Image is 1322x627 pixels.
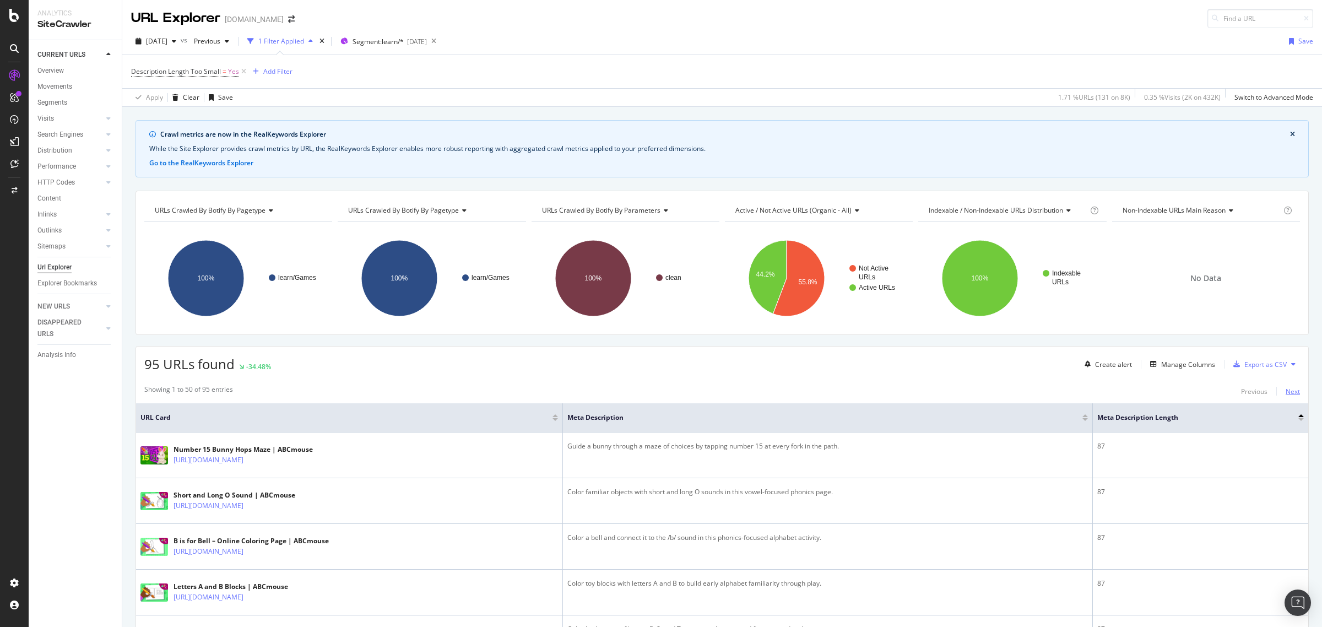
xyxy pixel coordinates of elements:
[174,490,295,500] div: Short and Long O Sound | ABCmouse
[1241,387,1267,396] div: Previous
[1229,355,1287,373] button: Export as CSV
[1144,93,1221,102] div: 0.35 % Visits ( 2K on 432K )
[472,274,510,282] text: learn/Games
[146,93,163,102] div: Apply
[1123,206,1226,215] span: Non-Indexable URLs Main Reason
[532,230,719,326] svg: A chart.
[243,33,317,50] button: 1 Filter Applied
[140,492,168,510] img: main image
[218,93,233,102] div: Save
[37,177,103,188] a: HTTP Codes
[144,230,332,326] div: A chart.
[37,241,103,252] a: Sitemaps
[37,9,113,18] div: Analytics
[1052,269,1081,277] text: Indexable
[174,582,291,592] div: Letters A and B Blocks | ABCmouse
[146,36,167,46] span: 2025 Oct. 5th
[798,278,817,286] text: 55.8%
[223,67,226,76] span: =
[155,206,266,215] span: URLs Crawled By Botify By pagetype
[258,36,304,46] div: 1 Filter Applied
[131,89,163,106] button: Apply
[140,538,168,556] img: main image
[1052,278,1069,286] text: URLs
[348,206,459,215] span: URLs Crawled By Botify By pagetype
[37,317,103,340] a: DISAPPEARED URLS
[37,65,114,77] a: Overview
[37,18,113,31] div: SiteCrawler
[37,145,72,156] div: Distribution
[725,230,913,326] svg: A chart.
[1097,413,1282,423] span: Meta Description Length
[37,241,66,252] div: Sitemaps
[1286,385,1300,398] button: Next
[37,177,75,188] div: HTTP Codes
[189,36,220,46] span: Previous
[37,49,103,61] a: CURRENT URLS
[37,209,57,220] div: Inlinks
[353,37,404,46] span: Segment: learn/*
[1190,273,1221,284] span: No Data
[144,355,235,373] span: 95 URLs found
[37,301,103,312] a: NEW URLS
[407,37,427,46] div: [DATE]
[174,500,243,511] a: [URL][DOMAIN_NAME]
[140,583,168,602] img: main image
[37,161,76,172] div: Performance
[1241,385,1267,398] button: Previous
[540,202,709,219] h4: URLs Crawled By Botify By parameters
[567,441,1088,451] div: Guide a bunny through a maze of choices by tapping number 15 at every fork in the path.
[567,487,1088,497] div: Color familiar objects with short and long O sounds in this vowel-focused phonics page.
[37,349,114,361] a: Analysis Info
[263,67,292,76] div: Add Filter
[183,93,199,102] div: Clear
[37,317,93,340] div: DISAPPEARED URLS
[37,193,114,204] a: Content
[37,193,61,204] div: Content
[733,202,903,219] h4: Active / Not Active URLs
[1285,33,1313,50] button: Save
[37,49,85,61] div: CURRENT URLS
[153,202,322,219] h4: URLs Crawled By Botify By pagetype
[37,129,103,140] a: Search Engines
[37,113,54,125] div: Visits
[37,225,103,236] a: Outlinks
[918,230,1106,326] svg: A chart.
[391,274,408,282] text: 100%
[37,278,97,289] div: Explorer Bookmarks
[1120,202,1281,219] h4: Non-Indexable URLs Main Reason
[160,129,1290,139] div: Crawl metrics are now in the RealKeywords Explorer
[278,274,316,282] text: learn/Games
[1161,360,1215,369] div: Manage Columns
[37,81,114,93] a: Movements
[338,230,525,326] svg: A chart.
[1058,93,1130,102] div: 1.71 % URLs ( 131 on 8K )
[168,89,199,106] button: Clear
[131,9,220,28] div: URL Explorer
[288,15,295,23] div: arrow-right-arrow-left
[1298,36,1313,46] div: Save
[1146,358,1215,371] button: Manage Columns
[1097,487,1304,497] div: 87
[37,262,72,273] div: Url Explorer
[927,202,1087,219] h4: Indexable / Non-Indexable URLs Distribution
[929,206,1063,215] span: Indexable / Non-Indexable URLs distribution
[140,446,168,464] img: main image
[1285,590,1311,616] div: Open Intercom Messenger
[972,274,989,282] text: 100%
[37,81,72,93] div: Movements
[149,158,253,168] button: Go to the RealKeywords Explorer
[567,533,1088,543] div: Color a bell and connect it to the /b/ sound in this phonics-focused alphabet activity.
[1287,127,1298,142] button: close banner
[542,206,660,215] span: URLs Crawled By Botify By parameters
[1244,360,1287,369] div: Export as CSV
[1097,579,1304,588] div: 87
[756,271,775,278] text: 44.2%
[174,536,329,546] div: B is for Bell – Online Coloring Page | ABCmouse
[136,120,1309,177] div: info banner
[37,225,62,236] div: Outlinks
[37,97,114,109] a: Segments
[225,14,284,25] div: [DOMAIN_NAME]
